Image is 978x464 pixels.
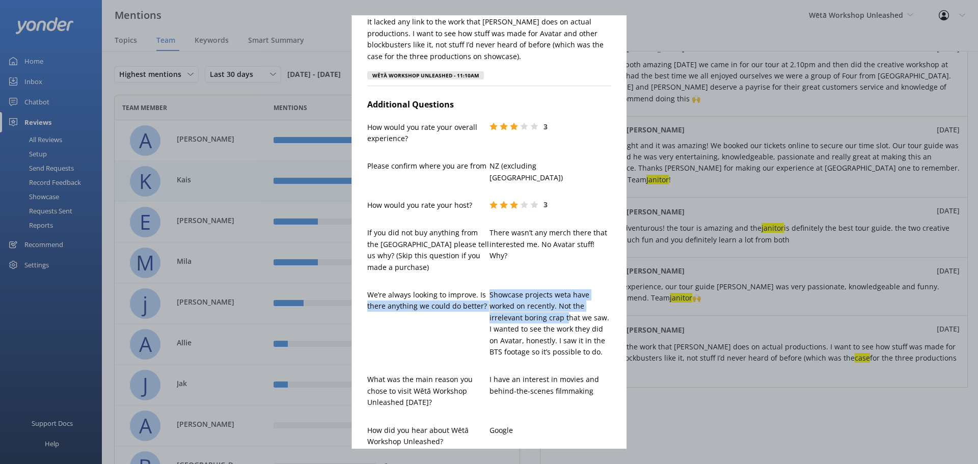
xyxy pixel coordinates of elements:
p: I have an interest in movies and behind-the-scenes filmmaking [490,374,612,397]
p: We’re always looking to improve. Is there anything we could do better? [367,289,490,312]
p: There wasn’t any merch there that interested me. No Avatar stuff! Why? [490,227,612,261]
div: Wētā Workshop Unleashed - 11:10am [367,71,484,79]
p: Showcase projects weta have worked on recently. Not the irrelevant boring crap that we saw. I wan... [490,289,612,358]
p: If you did not buy anything from the [GEOGRAPHIC_DATA] please tell us why? (Skip this question if... [367,227,490,273]
p: Google [490,425,612,436]
p: How would you rate your overall experience? [367,122,490,145]
p: NZ (excluding [GEOGRAPHIC_DATA]) [490,160,612,183]
p: How did you hear about Wētā Workshop Unleashed? [367,425,490,448]
h4: Additional Questions [367,98,611,112]
p: Please confirm where you are from [367,160,490,172]
p: It lacked any link to the work that [PERSON_NAME] does on actual productions. I want to see how s... [367,16,611,62]
p: What was the main reason you chose to visit Wētā Workshop Unleashed [DATE]? [367,374,490,408]
p: How would you rate your host? [367,200,490,211]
